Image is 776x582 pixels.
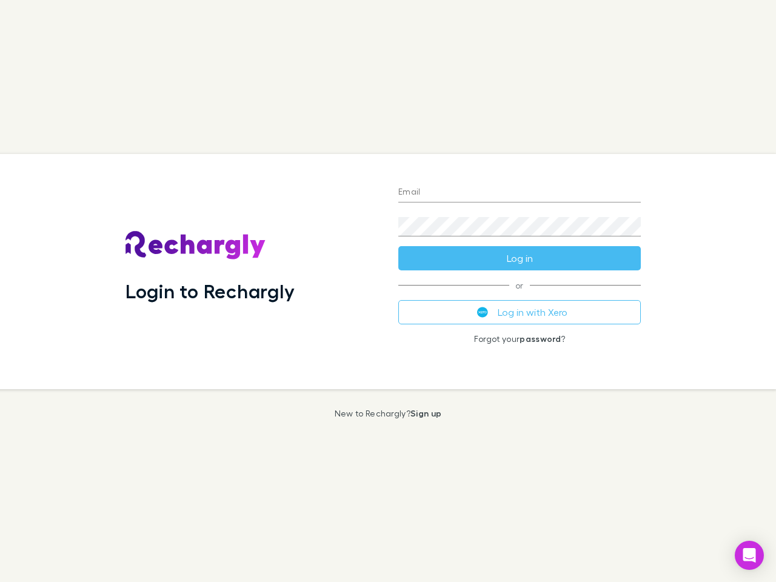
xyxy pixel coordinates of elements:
h1: Login to Rechargly [125,279,295,303]
a: password [520,333,561,344]
a: Sign up [410,408,441,418]
button: Log in with Xero [398,300,641,324]
p: Forgot your ? [398,334,641,344]
div: Open Intercom Messenger [735,541,764,570]
button: Log in [398,246,641,270]
p: New to Rechargly? [335,409,442,418]
img: Rechargly's Logo [125,231,266,260]
img: Xero's logo [477,307,488,318]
